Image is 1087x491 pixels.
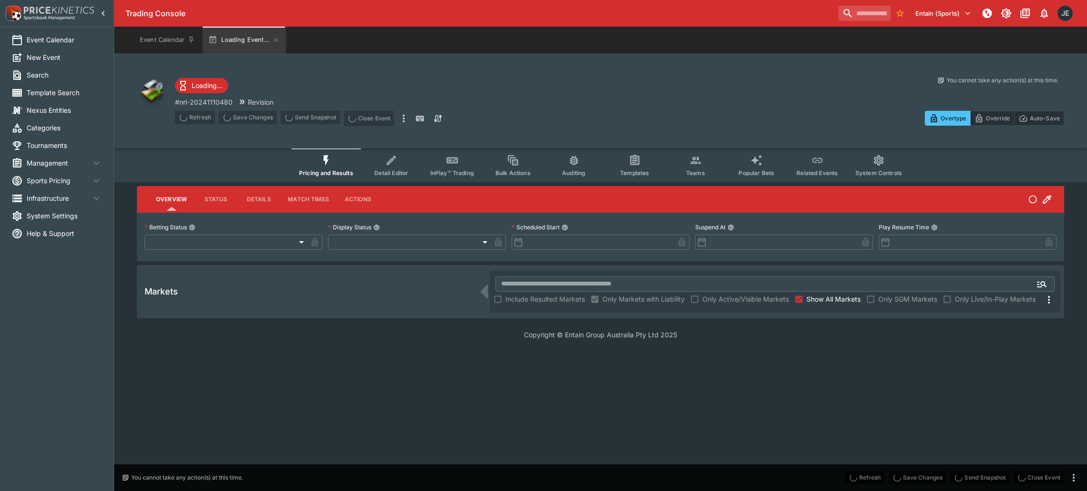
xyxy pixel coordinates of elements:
[114,330,1087,340] p: Copyright © Entain Group Australia Pty Ltd 2025
[925,111,1064,126] div: Start From
[137,76,167,107] img: other.png
[806,294,861,304] span: Show All Markets
[695,223,726,231] p: Suspend At
[970,111,1014,126] button: Override
[738,169,774,177] span: Popular Bets
[237,188,280,211] button: Details
[291,148,910,182] div: Event type filters
[203,27,286,53] button: Loading Event...
[505,294,585,304] span: Include Resulted Markets
[686,169,705,177] span: Teams
[1043,294,1055,305] svg: More
[337,188,379,211] button: Actions
[27,158,91,168] span: Management
[620,169,649,177] span: Templates
[27,88,102,98] span: Template Search
[27,52,102,62] span: New Event
[27,176,91,186] span: Sports Pricing
[299,169,353,177] span: Pricing and Results
[27,123,102,133] span: Categories
[512,223,560,231] p: Scheduled Start
[398,111,409,126] button: more
[979,5,996,22] button: NOT Connected to PK
[189,224,195,231] button: Betting Status
[838,6,891,21] input: search
[728,224,734,231] button: Suspend At
[328,223,371,231] p: Display Status
[280,188,337,211] button: Match Times
[24,7,94,14] img: PriceKinetics
[893,6,908,21] button: No Bookmarks
[131,473,243,482] p: You cannot take any action(s) at this time.
[148,188,194,211] button: Overview
[878,294,937,304] span: Only SGM Markets
[27,105,102,115] span: Nexus Entities
[1036,5,1053,22] button: Notifications
[24,16,75,20] img: Sportsbook Management
[145,286,178,297] h5: Markets
[27,140,102,150] span: Tournaments
[1055,3,1076,24] button: James Edlin
[27,35,102,45] span: Event Calendar
[374,169,408,177] span: Detail Editor
[373,224,380,231] button: Display Status
[1014,111,1064,126] button: Auto-Save
[126,9,835,19] div: Trading Console
[1058,6,1073,21] div: James Edlin
[134,27,201,53] button: Event Calendar
[27,70,102,80] span: Search
[430,169,474,177] span: InPlay™ Trading
[947,76,1058,85] p: You cannot take any action(s) at this time.
[925,111,971,126] button: Overtype
[955,294,1036,304] span: Only Live/In-Play Markets
[562,169,585,177] span: Auditing
[855,169,902,177] span: System Controls
[879,223,929,231] p: Play Resume Time
[1068,472,1079,483] button: more
[1033,275,1050,293] button: Open
[910,6,977,21] button: Select Tenant
[702,294,789,304] span: Only Active/Visible Markets
[562,224,568,231] button: Scheduled Start
[27,228,102,238] span: Help & Support
[931,224,938,231] button: Play Resume Time
[1030,113,1060,123] p: Auto-Save
[27,193,91,203] span: Infrastructure
[495,169,531,177] span: Bulk Actions
[941,113,966,123] p: Overtype
[192,80,223,90] p: Loading...
[998,5,1015,22] button: Toggle light/dark mode
[986,113,1010,123] p: Override
[796,169,838,177] span: Related Events
[27,211,102,221] span: System Settings
[145,223,187,231] p: Betting Status
[194,188,237,211] button: Status
[602,294,685,304] span: Only Markets with Liability
[175,97,233,107] p: Copy To Clipboard
[3,4,22,23] img: PriceKinetics Logo
[1017,5,1034,22] button: Documentation
[248,97,273,107] p: Revision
